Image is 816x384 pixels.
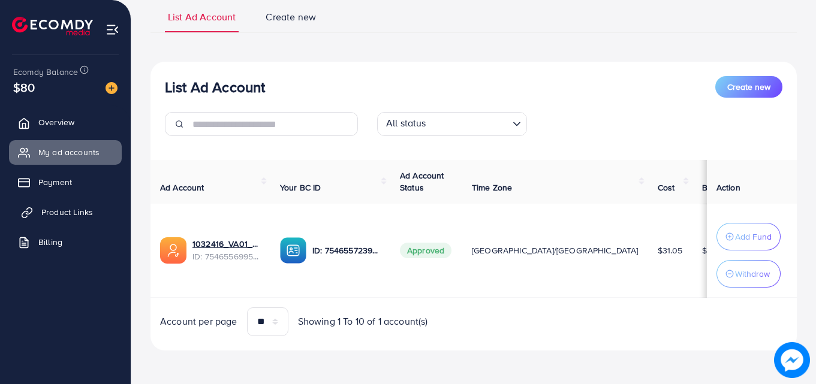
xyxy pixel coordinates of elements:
span: Payment [38,176,72,188]
button: Withdraw [716,260,781,288]
span: Product Links [41,206,93,218]
span: Billing [38,236,62,248]
span: Approved [400,243,451,258]
span: Ad Account [160,182,204,193]
span: $31.05 [658,244,683,256]
a: 1032416_VA01_1757069831912 [192,238,261,250]
span: Ecomdy Balance [13,66,78,78]
span: ID: 7546556995612983304 [192,250,261,262]
span: All status [384,114,429,133]
a: Overview [9,110,122,134]
a: My ad accounts [9,140,122,164]
img: logo [12,17,93,35]
button: Create new [715,76,782,98]
span: List Ad Account [168,10,236,24]
div: Search for option [377,112,527,136]
span: Create new [266,10,316,24]
img: image [774,342,810,378]
a: Product Links [9,200,122,224]
span: Ad Account Status [400,170,444,193]
a: Payment [9,170,122,194]
input: Search for option [430,114,508,133]
img: ic-ba-acc.ded83a64.svg [280,237,306,264]
button: Add Fund [716,223,781,250]
span: Time Zone [472,182,512,193]
span: [GEOGRAPHIC_DATA]/[GEOGRAPHIC_DATA] [472,244,639,256]
span: Cost [658,182,675,193]
img: image [106,82,118,94]
a: Billing [9,230,122,254]
p: Add Fund [735,229,772,244]
span: My ad accounts [38,146,100,158]
span: Create new [727,81,770,93]
img: menu [106,23,119,37]
span: Overview [38,116,74,128]
img: ic-ads-acc.e4c84228.svg [160,237,186,264]
span: Your BC ID [280,182,321,193]
p: ID: 7546557239385948161 [312,243,381,258]
span: Account per page [160,315,237,328]
p: Withdraw [735,267,770,281]
span: Action [716,182,740,193]
span: Showing 1 To 10 of 1 account(s) [298,315,428,328]
h3: List Ad Account [165,78,265,96]
div: <span class='underline'>1032416_VA01_1757069831912</span></br>7546556995612983304 [192,238,261,262]
span: $80 [13,78,35,96]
